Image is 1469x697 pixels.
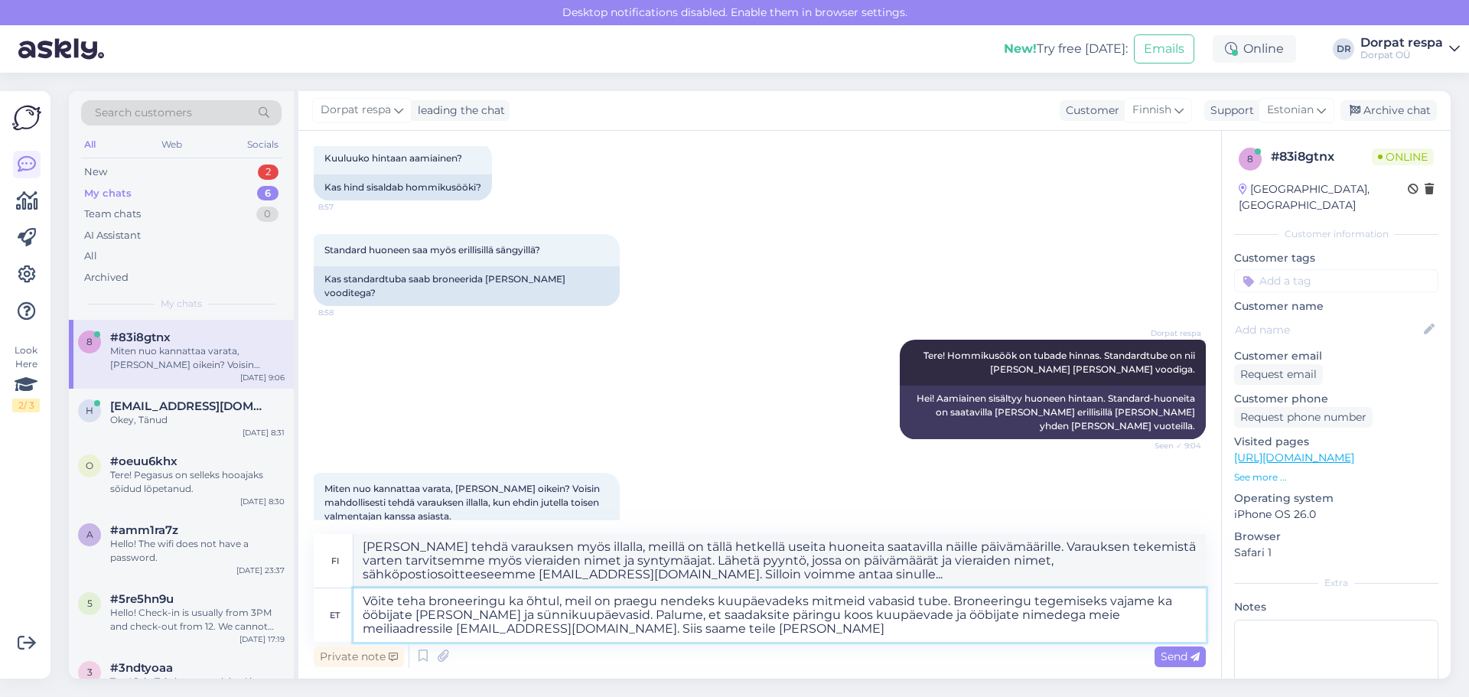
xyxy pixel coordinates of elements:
[1372,148,1434,165] span: Online
[1234,576,1438,590] div: Extra
[331,548,339,574] div: fi
[161,297,202,311] span: My chats
[1234,451,1354,464] a: [URL][DOMAIN_NAME]
[324,483,602,522] span: Miten nuo kannattaa varata, [PERSON_NAME] oikein? Voisin mahdollisesti tehdä varauksen illalla, k...
[1204,103,1254,119] div: Support
[353,534,1206,588] textarea: [PERSON_NAME] tehdä varauksen myös illalla, meillä on tällä hetkellä useita huoneita saatavilla n...
[1161,650,1200,663] span: Send
[110,344,285,372] div: Miten nuo kannattaa varata, [PERSON_NAME] oikein? Voisin mahdollisesti tehdä varauksen illalla, k...
[12,103,41,132] img: Askly Logo
[1004,40,1128,58] div: Try free [DATE]:
[1235,321,1421,338] input: Add name
[1234,348,1438,364] p: Customer email
[1234,269,1438,292] input: Add a tag
[110,592,174,606] span: #5re5hn9u
[86,336,93,347] span: 8
[12,399,40,412] div: 2 / 3
[239,633,285,645] div: [DATE] 17:19
[87,666,93,678] span: 3
[318,307,376,318] span: 8:58
[1234,490,1438,506] p: Operating system
[84,164,107,180] div: New
[314,174,492,200] div: Kas hind sisaldab hommikusööki?
[1134,34,1194,64] button: Emails
[923,350,1197,375] span: Tere! Hommikusöök on tubade hinnas. Standardtube on nii [PERSON_NAME] [PERSON_NAME] voodiga.
[240,372,285,383] div: [DATE] 9:06
[1004,41,1037,56] b: New!
[314,647,404,667] div: Private note
[240,496,285,507] div: [DATE] 8:30
[81,135,99,155] div: All
[110,606,285,633] div: Hello! Check-in is usually from 3PM and check-out from 12. We cannot guarantee early check-in fro...
[1333,38,1354,60] div: DR
[1239,181,1408,213] div: [GEOGRAPHIC_DATA], [GEOGRAPHIC_DATA]
[1234,506,1438,523] p: iPhone OS 26.0
[258,164,278,180] div: 2
[1234,250,1438,266] p: Customer tags
[84,207,141,222] div: Team chats
[110,523,178,537] span: #amm1ra7z
[353,588,1206,642] textarea: Võite teha broneeringu ka õhtul, meil on praegu nendeks kuupäevadeks mitmeid vabasid tube. Bronee...
[330,602,340,628] div: et
[86,405,93,416] span: h
[1267,102,1314,119] span: Estonian
[900,386,1206,439] div: Hei! Aamiainen sisältyy huoneen hintaan. Standard-huoneita on saatavilla [PERSON_NAME] erillisill...
[1234,434,1438,450] p: Visited pages
[1234,529,1438,545] p: Browser
[257,186,278,201] div: 6
[412,103,505,119] div: leading the chat
[1132,102,1171,119] span: Finnish
[324,152,462,164] span: Kuuluuko hintaan aamiainen?
[110,399,269,413] span: heli94@icloud.com
[243,427,285,438] div: [DATE] 8:31
[110,413,285,427] div: Okey, Tänud
[84,270,129,285] div: Archived
[1340,100,1437,121] div: Archive chat
[324,244,540,256] span: Standard huoneen saa myös erillisillä sängyillä?
[321,102,391,119] span: Dorpat respa
[1360,49,1443,61] div: Dorpat OÜ
[84,249,97,264] div: All
[86,460,93,471] span: o
[110,537,285,565] div: Hello! The wifi does not have a password.
[1144,327,1201,339] span: Dorpat respa
[84,186,132,201] div: My chats
[236,565,285,576] div: [DATE] 23:37
[1234,471,1438,484] p: See more ...
[1234,599,1438,615] p: Notes
[244,135,282,155] div: Socials
[110,661,173,675] span: #3ndtyoaa
[1144,440,1201,451] span: Seen ✓ 9:04
[158,135,185,155] div: Web
[1234,298,1438,314] p: Customer name
[95,105,192,121] span: Search customers
[1271,148,1372,166] div: # 83i8gtnx
[1234,407,1373,428] div: Request phone number
[110,331,171,344] span: #83i8gtnx
[86,529,93,540] span: a
[87,598,93,609] span: 5
[84,228,141,243] div: AI Assistant
[1234,391,1438,407] p: Customer phone
[1060,103,1119,119] div: Customer
[1247,153,1253,164] span: 8
[1234,227,1438,241] div: Customer information
[110,468,285,496] div: Tere! Pegasus on selleks hooajaks sõidud lõpetanud.
[1234,364,1323,385] div: Request email
[1213,35,1296,63] div: Online
[110,454,178,468] span: #oeuu6khx
[256,207,278,222] div: 0
[318,201,376,213] span: 8:57
[12,344,40,412] div: Look Here
[314,266,620,306] div: Kas standardtuba saab broneerida [PERSON_NAME] vooditega?
[1360,37,1460,61] a: Dorpat respaDorpat OÜ
[1234,545,1438,561] p: Safari 1
[1360,37,1443,49] div: Dorpat respa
